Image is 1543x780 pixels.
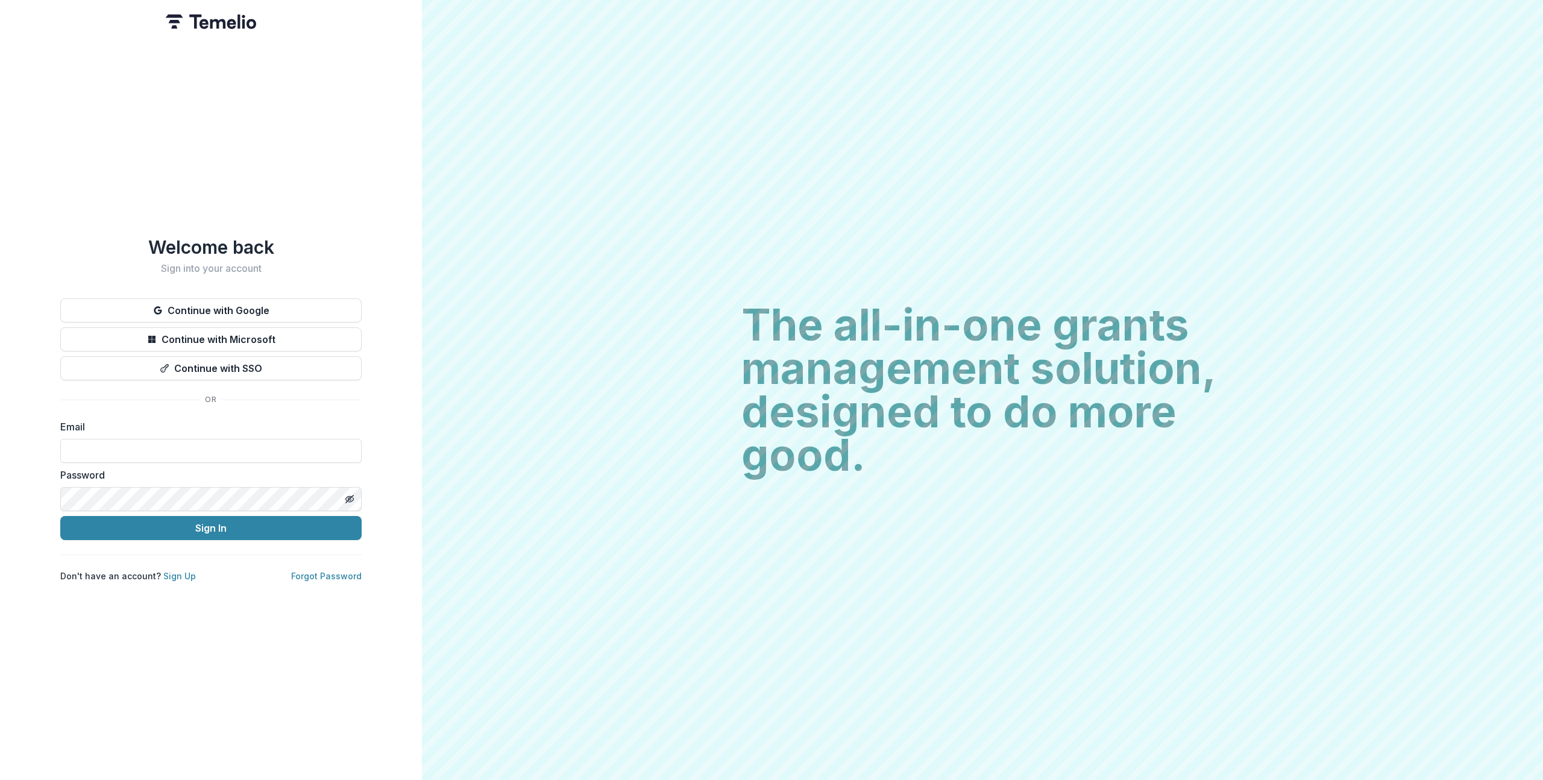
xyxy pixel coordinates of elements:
[60,236,362,258] h1: Welcome back
[60,327,362,351] button: Continue with Microsoft
[60,263,362,274] h2: Sign into your account
[291,571,362,581] a: Forgot Password
[60,570,196,582] p: Don't have an account?
[60,468,354,482] label: Password
[166,14,256,29] img: Temelio
[60,356,362,380] button: Continue with SSO
[60,516,362,540] button: Sign In
[60,420,354,434] label: Email
[163,571,196,581] a: Sign Up
[340,489,359,509] button: Toggle password visibility
[60,298,362,322] button: Continue with Google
